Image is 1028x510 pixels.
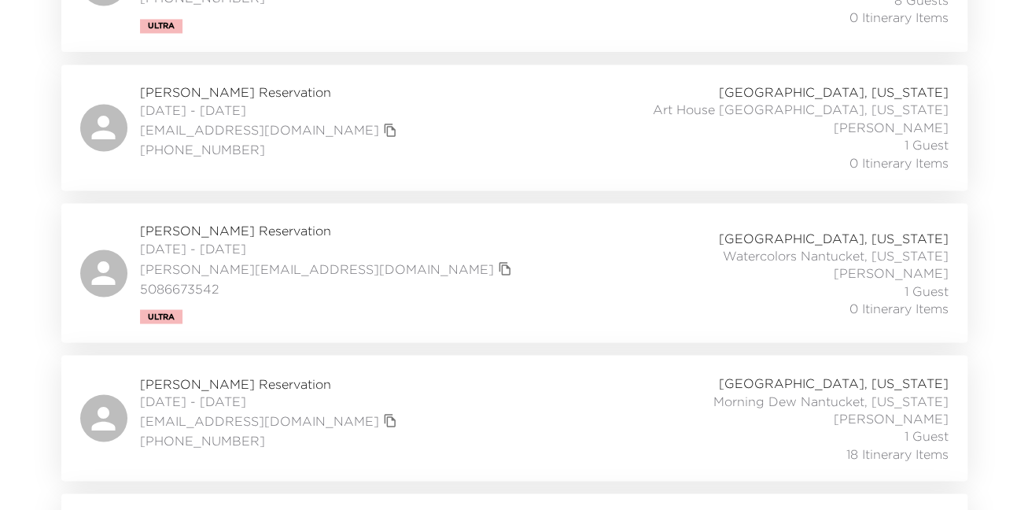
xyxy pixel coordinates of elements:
span: Watercolors Nantucket, [US_STATE] [723,246,949,264]
span: 1 Guest [905,427,949,444]
button: copy primary member email [379,409,401,431]
span: [GEOGRAPHIC_DATA], [US_STATE] [719,229,949,246]
button: copy primary member email [379,119,401,141]
a: [PERSON_NAME] Reservation[DATE] - [DATE][PERSON_NAME][EMAIL_ADDRESS][DOMAIN_NAME]copy primary mem... [61,203,967,342]
span: [PHONE_NUMBER] [140,431,401,449]
span: Art House [GEOGRAPHIC_DATA], [US_STATE] [653,101,949,118]
a: [EMAIL_ADDRESS][DOMAIN_NAME] [140,121,379,139]
span: [GEOGRAPHIC_DATA], [US_STATE] [719,374,949,391]
span: 1 Guest [905,282,949,299]
span: [PERSON_NAME] [834,264,949,281]
span: [DATE] - [DATE] [140,239,516,257]
span: Ultra [148,21,175,31]
span: 1 Guest [905,136,949,153]
a: [PERSON_NAME] Reservation[DATE] - [DATE][EMAIL_ADDRESS][DOMAIN_NAME]copy primary member email[PHO... [61,65,967,190]
span: [PERSON_NAME] Reservation [140,83,401,101]
span: 0 Itinerary Items [849,154,949,172]
span: Morning Dew Nantucket, [US_STATE] [713,392,949,409]
a: [PERSON_NAME] Reservation[DATE] - [DATE][EMAIL_ADDRESS][DOMAIN_NAME]copy primary member email[PHO... [61,355,967,481]
span: 18 Itinerary Items [846,445,949,462]
span: [GEOGRAPHIC_DATA], [US_STATE] [719,83,949,101]
span: [PERSON_NAME] Reservation [140,222,516,239]
span: [PHONE_NUMBER] [140,141,401,158]
span: [DATE] - [DATE] [140,102,401,119]
span: [DATE] - [DATE] [140,392,401,409]
span: [PERSON_NAME] [834,119,949,136]
span: 0 Itinerary Items [849,299,949,316]
span: [PERSON_NAME] Reservation [140,375,401,392]
span: Ultra [148,312,175,321]
span: 5086673542 [140,279,516,297]
button: copy primary member email [494,257,516,279]
span: 0 Itinerary Items [849,9,949,26]
a: [EMAIL_ADDRESS][DOMAIN_NAME] [140,412,379,429]
a: [PERSON_NAME][EMAIL_ADDRESS][DOMAIN_NAME] [140,260,494,277]
span: [PERSON_NAME] [834,409,949,427]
